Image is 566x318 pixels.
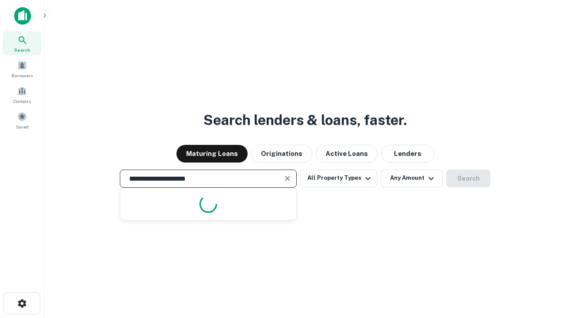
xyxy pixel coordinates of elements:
[381,170,443,187] button: Any Amount
[14,7,31,25] img: capitalize-icon.png
[176,145,248,163] button: Maturing Loans
[16,123,29,130] span: Saved
[203,110,407,131] h3: Search lenders & loans, faster.
[3,108,42,132] a: Saved
[14,46,30,53] span: Search
[300,170,377,187] button: All Property Types
[381,145,434,163] button: Lenders
[11,72,33,79] span: Borrowers
[3,57,42,81] a: Borrowers
[522,247,566,290] iframe: Chat Widget
[3,83,42,106] a: Contacts
[316,145,378,163] button: Active Loans
[281,172,294,185] button: Clear
[3,31,42,55] a: Search
[251,145,312,163] button: Originations
[13,98,31,105] span: Contacts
